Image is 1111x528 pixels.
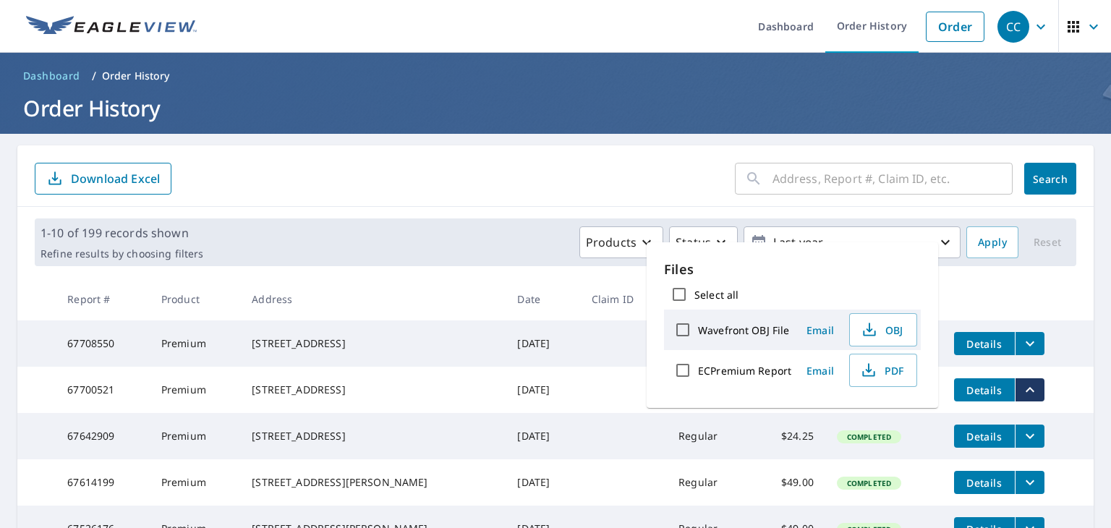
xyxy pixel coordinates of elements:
td: [DATE] [506,320,580,367]
span: Apply [978,234,1007,252]
p: Files [664,260,921,279]
span: OBJ [859,321,905,338]
label: Select all [694,288,738,302]
button: PDF [849,354,917,387]
button: filesDropdownBtn-67700521 [1015,378,1044,401]
span: PDF [859,362,905,379]
li: / [92,67,96,85]
th: Report # [56,278,150,320]
td: Premium [150,459,240,506]
button: Email [797,359,843,382]
p: Last year [767,230,937,255]
button: Apply [966,226,1018,258]
button: Email [797,319,843,341]
span: Completed [838,432,900,442]
button: detailsBtn-67614199 [954,471,1015,494]
button: Search [1024,163,1076,195]
th: Address [240,278,506,320]
button: detailsBtn-67700521 [954,378,1015,401]
td: $49.00 [751,459,825,506]
a: Order [926,12,984,42]
h1: Order History [17,93,1094,123]
td: Premium [150,367,240,413]
div: [STREET_ADDRESS] [252,383,494,397]
td: $24.25 [751,413,825,459]
div: [STREET_ADDRESS] [252,336,494,351]
p: Refine results by choosing filters [41,247,203,260]
button: Products [579,226,663,258]
span: Details [963,337,1006,351]
th: Claim ID [580,278,667,320]
td: Premium [150,413,240,459]
span: Details [963,476,1006,490]
td: 67614199 [56,459,150,506]
td: Regular [667,413,751,459]
input: Address, Report #, Claim ID, etc. [772,158,1013,199]
label: ECPremium Report [698,364,791,378]
p: Order History [102,69,170,83]
td: [DATE] [506,459,580,506]
th: Date [506,278,580,320]
p: Download Excel [71,171,160,187]
span: Email [803,364,838,378]
button: Last year [744,226,961,258]
th: Product [150,278,240,320]
button: OBJ [849,313,917,346]
span: Search [1036,172,1065,186]
div: CC [997,11,1029,43]
div: [STREET_ADDRESS][PERSON_NAME] [252,475,494,490]
button: filesDropdownBtn-67614199 [1015,471,1044,494]
span: Dashboard [23,69,80,83]
button: detailsBtn-67708550 [954,332,1015,355]
button: filesDropdownBtn-67642909 [1015,425,1044,448]
span: Completed [838,478,900,488]
img: EV Logo [26,16,197,38]
div: [STREET_ADDRESS] [252,429,494,443]
td: 67708550 [56,320,150,367]
label: Wavefront OBJ File [698,323,789,337]
td: Premium [150,320,240,367]
button: filesDropdownBtn-67708550 [1015,332,1044,355]
p: Products [586,234,637,251]
nav: breadcrumb [17,64,1094,88]
span: Email [803,323,838,337]
td: [DATE] [506,367,580,413]
p: 1-10 of 199 records shown [41,224,203,242]
td: 67700521 [56,367,150,413]
button: Download Excel [35,163,171,195]
span: Details [963,430,1006,443]
button: Status [669,226,738,258]
span: Details [963,383,1006,397]
td: [DATE] [506,413,580,459]
button: detailsBtn-67642909 [954,425,1015,448]
td: Regular [667,459,751,506]
a: Dashboard [17,64,86,88]
p: Status [676,234,711,251]
td: 67642909 [56,413,150,459]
